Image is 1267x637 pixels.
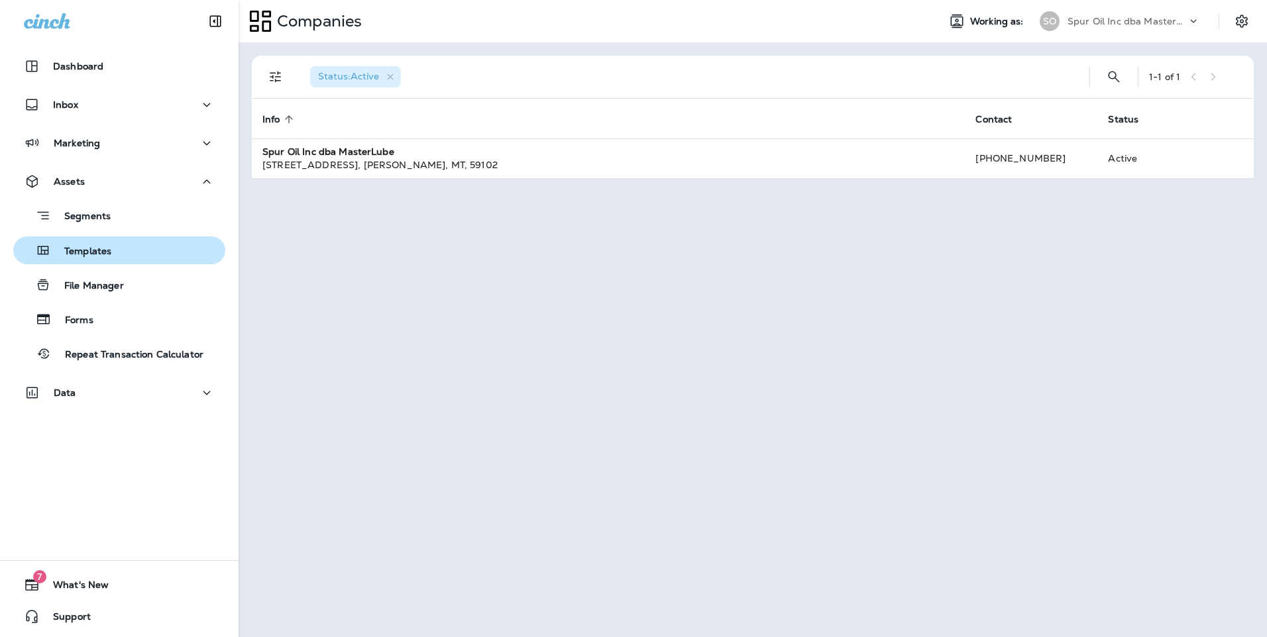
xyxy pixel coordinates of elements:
button: Dashboard [13,53,225,79]
p: Data [54,387,76,398]
span: Contact [975,113,1029,125]
span: Support [40,611,91,627]
p: Forms [52,315,93,327]
p: File Manager [51,280,124,293]
span: Working as: [970,16,1026,27]
p: Templates [51,246,111,258]
button: Forms [13,305,225,333]
button: Support [13,603,225,630]
p: Inbox [53,99,78,110]
span: Status [1108,114,1138,125]
span: Info [262,114,280,125]
span: Contact [975,114,1012,125]
td: [PHONE_NUMBER] [965,138,1097,178]
div: SO [1040,11,1060,31]
p: Companies [272,11,362,31]
button: Inbox [13,91,225,118]
button: Assets [13,168,225,195]
button: Repeat Transaction Calculator [13,340,225,367]
div: 1 - 1 of 1 [1149,72,1180,82]
p: Spur Oil Inc dba MasterLube [1068,16,1187,26]
strong: Spur Oil Inc dba MasterLube [262,146,394,158]
button: Segments [13,201,225,230]
div: [STREET_ADDRESS] , [PERSON_NAME] , MT , 59102 [262,158,954,171]
span: 7 [33,570,46,583]
span: Status : Active [318,70,379,82]
p: Marketing [54,138,100,148]
button: File Manager [13,271,225,299]
p: Segments [51,211,111,224]
button: Search Companies [1101,64,1127,90]
span: Status [1108,113,1156,125]
span: Info [262,113,298,125]
button: Filters [262,64,289,90]
p: Dashboard [53,61,103,72]
p: Repeat Transaction Calculator [52,349,203,362]
button: 7What's New [13,571,225,598]
button: Marketing [13,130,225,156]
button: Templates [13,236,225,264]
td: Active [1097,138,1182,178]
button: Settings [1230,9,1254,33]
div: Status:Active [310,66,401,87]
span: What's New [40,579,109,595]
button: Collapse Sidebar [197,8,234,34]
p: Assets [54,176,85,187]
button: Data [13,379,225,406]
